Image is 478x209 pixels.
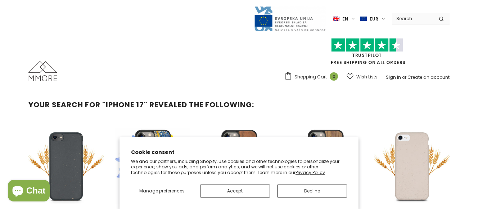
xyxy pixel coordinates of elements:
[254,15,326,22] a: Javni Razpis
[296,169,325,176] a: Privacy Policy
[331,38,403,52] img: Trust Pilot Stars
[330,72,338,81] span: 0
[333,16,339,22] img: i-lang-1.png
[347,71,378,83] a: Wish Lists
[6,180,52,203] inbox-online-store-chat: Shopify online store chat
[284,41,450,65] span: FREE SHIPPING ON ALL ORDERS
[277,185,347,197] button: Decline
[200,185,270,197] button: Accept
[356,73,378,81] span: Wish Lists
[407,74,450,80] a: Create an account
[370,15,378,23] span: EUR
[102,100,148,110] strong: "iphone 17"
[342,15,348,23] span: en
[386,74,401,80] a: Sign In
[131,185,193,197] button: Manage preferences
[28,100,100,110] span: Your search for
[131,159,347,176] p: We and our partners, including Shopify, use cookies and other technologies to personalize your ex...
[402,74,406,80] span: or
[392,13,433,24] input: Search Site
[294,73,327,81] span: Shopping Cart
[254,6,326,32] img: Javni Razpis
[28,61,57,81] img: MMORE Cases
[131,149,347,156] h2: Cookie consent
[149,100,254,110] span: revealed the following:
[139,188,185,194] span: Manage preferences
[284,72,342,82] a: Shopping Cart 0
[352,52,382,58] a: Trustpilot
